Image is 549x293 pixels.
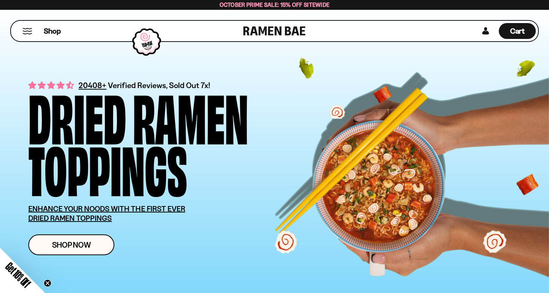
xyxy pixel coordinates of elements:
span: Shop [44,26,61,36]
span: Shop Now [52,241,91,249]
a: Shop Now [28,234,114,255]
div: Cart [499,21,536,41]
div: Toppings [28,141,187,193]
a: Shop [44,23,61,39]
u: ENHANCE YOUR NOODS WITH THE FIRST EVER DRIED RAMEN TOPPINGS [28,204,185,223]
div: Ramen [133,89,248,141]
span: October Prime Sale: 15% off Sitewide [220,1,330,8]
span: Get 10% Off [3,260,33,290]
button: Close teaser [44,279,51,287]
span: Cart [510,26,525,36]
div: Dried [28,89,126,141]
button: Mobile Menu Trigger [22,28,32,34]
